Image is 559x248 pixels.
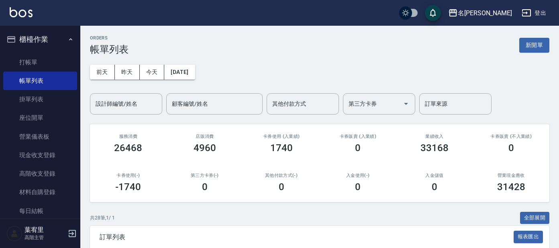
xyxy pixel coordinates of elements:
img: Person [6,225,22,242]
h3: 1740 [270,142,293,154]
button: 報表匯出 [514,231,543,243]
div: 名[PERSON_NAME] [458,8,512,18]
a: 材料自購登錄 [3,183,77,201]
h3: 0 [432,181,437,193]
h3: 0 [355,142,361,154]
h3: -1740 [115,181,141,193]
h2: 卡券使用 (入業績) [253,134,310,139]
a: 營業儀表板 [3,127,77,146]
a: 新開單 [519,41,549,49]
a: 打帳單 [3,53,77,72]
p: 高階主管 [24,234,65,241]
span: 訂單列表 [100,233,514,241]
h3: 0 [355,181,361,193]
h3: 33168 [420,142,449,154]
button: 名[PERSON_NAME] [445,5,515,21]
button: save [425,5,441,21]
h2: ORDERS [90,35,129,41]
button: 前天 [90,65,115,80]
a: 高階收支登錄 [3,164,77,183]
h2: 卡券使用(-) [100,173,157,178]
button: 新開單 [519,38,549,53]
button: 登出 [518,6,549,20]
h3: 帳單列表 [90,44,129,55]
a: 掛單列表 [3,90,77,109]
h3: 4960 [194,142,216,154]
h3: 31428 [497,181,525,193]
h2: 入金使用(-) [329,173,387,178]
h2: 其他付款方式(-) [253,173,310,178]
a: 每日結帳 [3,202,77,220]
h3: 0 [202,181,208,193]
button: 全部展開 [520,212,550,224]
h3: 服務消費 [100,134,157,139]
h2: 卡券販賣 (入業績) [329,134,387,139]
h3: 0 [279,181,284,193]
h2: 店販消費 [176,134,234,139]
button: 今天 [140,65,165,80]
button: 櫃檯作業 [3,29,77,50]
h3: 26468 [114,142,142,154]
a: 現金收支登錄 [3,146,77,164]
h2: 營業現金應收 [482,173,540,178]
a: 座位開單 [3,109,77,127]
p: 共 28 筆, 1 / 1 [90,214,115,221]
a: 帳單列表 [3,72,77,90]
h2: 第三方卡券(-) [176,173,234,178]
img: Logo [10,7,33,17]
button: [DATE] [164,65,195,80]
h3: 0 [508,142,514,154]
button: Open [400,97,412,110]
h2: 業績收入 [406,134,463,139]
a: 報表匯出 [514,233,543,240]
button: 昨天 [115,65,140,80]
h5: 葉宥里 [24,226,65,234]
h2: 卡券販賣 (不入業績) [482,134,540,139]
h2: 入金儲值 [406,173,463,178]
